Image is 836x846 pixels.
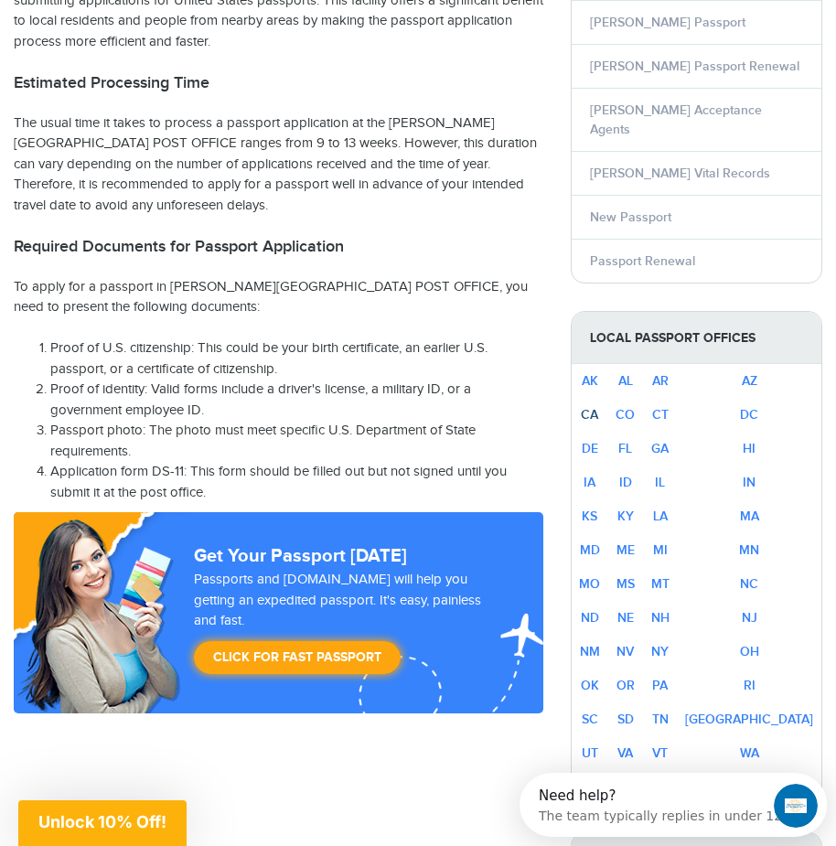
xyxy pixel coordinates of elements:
[616,678,635,693] a: OR
[572,312,821,364] strong: Local Passport Offices
[520,773,827,837] iframe: Intercom live chat discovery launcher
[651,644,669,659] a: NY
[742,610,757,626] a: NJ
[590,15,745,30] a: [PERSON_NAME] Passport
[582,745,598,761] a: UT
[14,113,543,217] p: The usual time it takes to process a passport application at the [PERSON_NAME][GEOGRAPHIC_DATA] P...
[652,373,669,389] a: AR
[590,166,770,181] a: [PERSON_NAME] Vital Records
[617,712,634,727] a: SD
[581,678,599,693] a: OK
[582,441,598,456] a: DE
[187,570,509,683] div: Passports and [DOMAIN_NAME] will help you getting an expedited passport. It's easy, painless and ...
[651,441,669,456] a: GA
[19,16,271,30] div: Need help?
[50,338,543,380] li: Proof of U.S. citizenship: This could be your birth certificate, an earlier U.S. passport, or a c...
[581,407,598,423] a: CA
[743,475,756,490] a: IN
[740,407,758,423] a: DC
[618,441,632,456] a: FL
[653,509,668,524] a: LA
[580,542,600,558] a: MD
[653,542,668,558] a: MI
[38,812,166,831] span: Unlock 10% Off!
[50,462,543,503] li: Application form DS-11: This form should be filled out but not signed until you submit it at the ...
[651,610,670,626] a: NH
[19,30,271,49] div: The team typically replies in under 12h
[582,712,598,727] a: SC
[582,509,597,524] a: KS
[742,373,757,389] a: AZ
[582,373,598,389] a: AK
[740,509,759,524] a: MA
[619,475,632,490] a: ID
[581,610,599,626] a: ND
[652,678,668,693] a: PA
[651,576,670,592] a: MT
[18,800,187,846] div: Unlock 10% Off!
[616,644,634,659] a: NV
[618,373,633,389] a: AL
[652,712,669,727] a: TN
[580,644,600,659] a: NM
[616,576,635,592] a: MS
[743,441,756,456] a: HI
[655,475,665,490] a: IL
[590,59,799,74] a: [PERSON_NAME] Passport Renewal
[617,509,634,524] a: KY
[685,712,813,727] a: [GEOGRAPHIC_DATA]
[617,610,634,626] a: NE
[7,7,325,58] div: Open Intercom Messenger
[194,545,407,567] strong: Get Your Passport [DATE]
[590,253,695,269] a: Passport Renewal
[584,475,595,490] a: IA
[617,745,633,761] a: VA
[14,237,543,257] h2: Required Documents for Passport Application
[194,641,401,674] a: Click for Fast Passport
[652,407,669,423] a: CT
[14,277,543,318] p: To apply for a passport in [PERSON_NAME][GEOGRAPHIC_DATA] POST OFFICE, you need to present the fo...
[740,644,759,659] a: OH
[740,745,759,761] a: WA
[774,784,818,828] iframe: Intercom live chat
[740,576,758,592] a: NC
[744,678,756,693] a: RI
[50,380,543,421] li: Proof of identity: Valid forms include a driver's license, a military ID, or a government employe...
[739,542,759,558] a: MN
[652,745,668,761] a: VT
[14,73,543,93] h2: Estimated Processing Time
[616,407,635,423] a: CO
[50,421,543,462] li: Passport photo: The photo must meet specific U.S. Department of State requirements.
[590,209,671,225] a: New Passport
[616,542,635,558] a: ME
[579,576,600,592] a: MO
[590,102,762,137] a: [PERSON_NAME] Acceptance Agents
